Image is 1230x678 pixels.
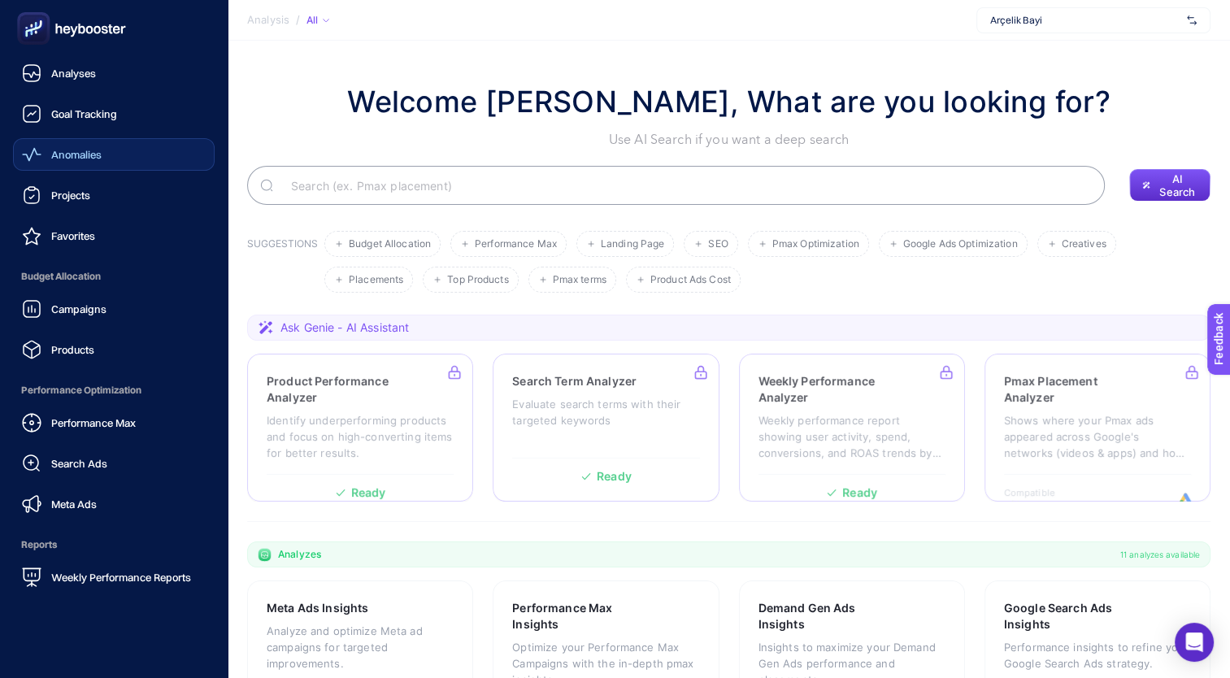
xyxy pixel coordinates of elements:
[1004,600,1141,632] h3: Google Search Ads Insights
[278,548,321,561] span: Analyzes
[13,374,215,406] span: Performance Optimization
[1062,238,1106,250] span: Creatives
[758,600,894,632] h3: Demand Gen Ads Insights
[512,600,649,632] h3: Performance Max Insights
[1129,169,1210,202] button: AI Search
[13,293,215,325] a: Campaigns
[493,354,719,502] a: Search Term AnalyzerEvaluate search terms with their targeted keywordsReady
[51,189,90,202] span: Projects
[13,488,215,520] a: Meta Ads
[708,238,728,250] span: SEO
[447,274,508,286] span: Top Products
[13,138,215,171] a: Anomalies
[553,274,606,286] span: Pmax terms
[51,107,117,120] span: Goal Tracking
[13,57,215,89] a: Analyses
[51,416,136,429] span: Performance Max
[278,163,1092,208] input: Search
[13,406,215,439] a: Performance Max
[51,229,95,242] span: Favorites
[772,238,859,250] span: Pmax Optimization
[247,237,318,293] h3: SUGGESTIONS
[51,498,97,511] span: Meta Ads
[347,80,1110,124] h1: Welcome [PERSON_NAME], What are you looking for?
[347,130,1110,150] p: Use AI Search if you want a deep search
[349,274,403,286] span: Placements
[10,5,62,18] span: Feedback
[13,447,215,480] a: Search Ads
[13,333,215,366] a: Products
[13,98,215,130] a: Goal Tracking
[51,148,102,161] span: Anomalies
[903,238,1018,250] span: Google Ads Optimization
[51,343,94,356] span: Products
[51,302,106,315] span: Campaigns
[267,600,368,616] h3: Meta Ads Insights
[984,354,1210,502] a: Pmax Placement AnalyzerShows where your Pmax ads appeared across Google's networks (videos & apps...
[296,13,300,26] span: /
[475,238,557,250] span: Performance Max
[990,14,1180,27] span: Arçelik Bayi
[280,319,409,336] span: Ask Genie - AI Assistant
[1120,548,1200,561] span: 11 analyzes available
[650,274,731,286] span: Product Ads Cost
[13,561,215,593] a: Weekly Performance Reports
[349,238,431,250] span: Budget Allocation
[13,219,215,252] a: Favorites
[601,238,664,250] span: Landing Page
[739,354,965,502] a: Weekly Performance AnalyzerWeekly performance report showing user activity, spend, conversions, a...
[1157,172,1197,198] span: AI Search
[306,14,329,27] div: All
[1004,639,1191,671] p: Performance insights to refine your Google Search Ads strategy.
[51,457,107,470] span: Search Ads
[247,354,473,502] a: Product Performance AnalyzerIdentify underperforming products and focus on high-converting items ...
[51,67,96,80] span: Analyses
[13,528,215,561] span: Reports
[1187,12,1197,28] img: svg%3e
[13,260,215,293] span: Budget Allocation
[13,179,215,211] a: Projects
[1175,623,1214,662] div: Open Intercom Messenger
[247,14,289,27] span: Analysis
[267,623,454,671] p: Analyze and optimize Meta ad campaigns for targeted improvements.
[51,571,191,584] span: Weekly Performance Reports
